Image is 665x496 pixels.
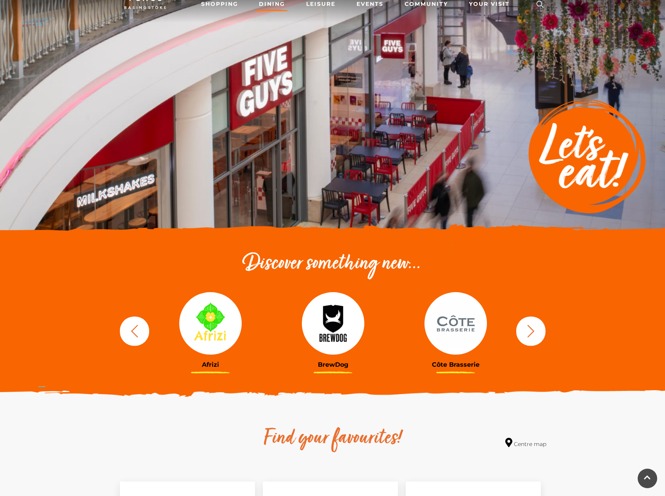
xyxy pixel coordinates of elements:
a: Côte Brasserie [400,292,511,368]
h3: BrewDog [278,361,389,368]
h3: Côte Brasserie [400,361,511,368]
h3: Afrizi [155,361,266,368]
a: BrewDog [278,292,389,368]
a: Centre map [505,438,546,448]
h2: Find your favourites! [190,426,475,451]
a: Afrizi [155,292,266,368]
h2: Discover something new... [116,252,549,277]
